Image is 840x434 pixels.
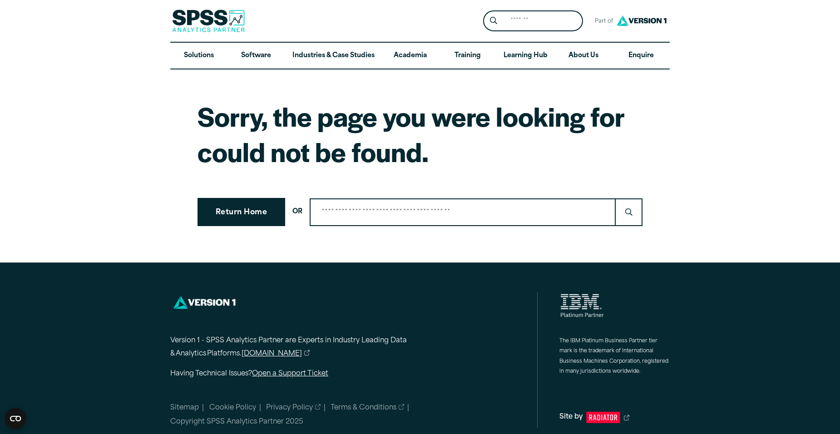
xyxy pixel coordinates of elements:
[613,43,670,69] a: Enquire
[483,10,583,32] form: Site Header Search Form
[559,411,670,424] a: Site by Radiator Digital
[170,368,443,381] p: Having Technical Issues?
[382,43,439,69] a: Academia
[266,403,321,414] a: Privacy Policy
[496,43,555,69] a: Learning Hub
[170,404,199,411] a: Sitemap
[485,13,502,30] button: Search magnifying glass icon
[170,419,303,425] span: Copyright SPSS Analytics Partner 2025
[586,412,620,423] svg: Radiator Digital
[5,408,26,429] button: Open CMP widget
[614,12,669,29] img: Version1 Logo
[170,43,227,69] a: Solutions
[331,403,404,414] a: Terms & Conditions
[285,43,382,69] a: Industries & Case Studies
[170,43,670,69] nav: Desktop version of site main menu
[490,17,497,25] svg: Search magnifying glass icon
[555,43,612,69] a: About Us
[170,335,443,361] p: Version 1 - SPSS Analytics Partner are Experts in Industry Leading Data & Analytics Platforms.
[227,43,285,69] a: Software
[170,403,537,428] nav: Minor links within the footer
[559,411,583,424] span: Site by
[172,10,245,32] img: SPSS Analytics Partner
[559,336,670,377] p: The IBM Platinum Business Partner tier mark is the trademark of International Business Machines C...
[242,348,310,361] a: [DOMAIN_NAME]
[310,198,616,226] input: Search
[209,404,256,411] a: Cookie Policy
[252,370,328,377] a: Open a Support Ticket
[198,99,642,169] h1: Sorry, the page you were looking for could not be found.
[292,206,302,219] span: OR
[198,198,285,226] a: Return Home
[590,15,614,28] span: Part of
[439,43,496,69] a: Training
